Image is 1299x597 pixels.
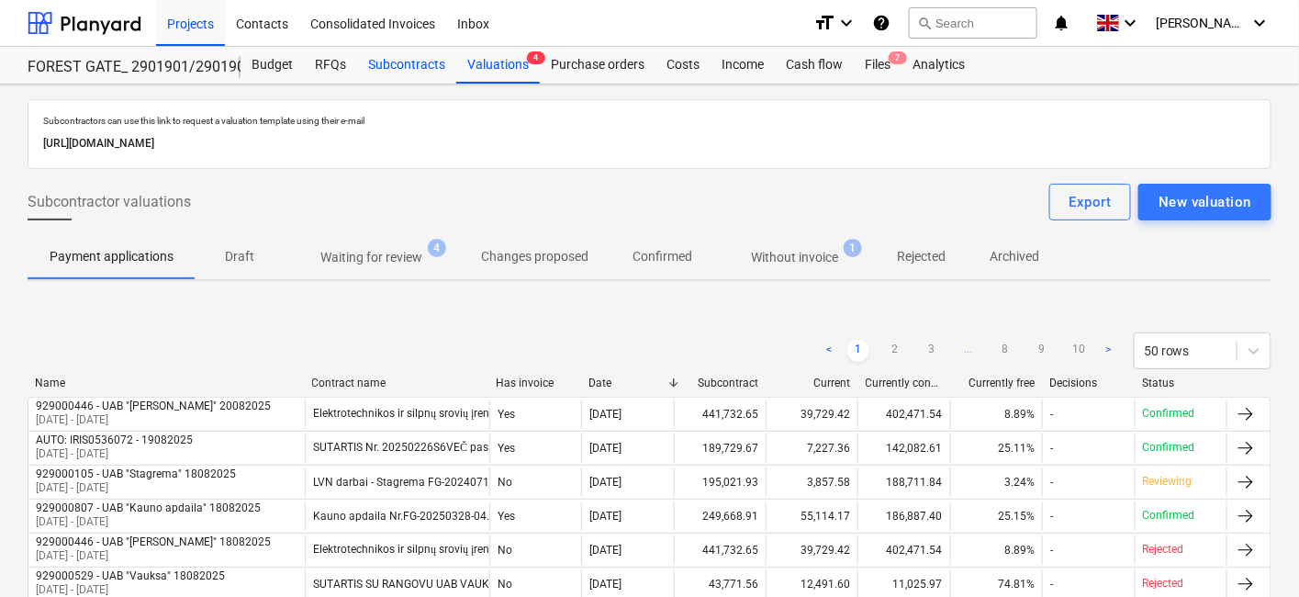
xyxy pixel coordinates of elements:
span: 74.81% [998,578,1035,591]
div: 441,732.65 [674,535,766,565]
i: format_size [813,12,835,34]
p: Confirmed [633,247,692,266]
p: Rejected [1143,576,1184,591]
a: Costs [655,47,711,84]
p: [DATE] - [DATE] [36,446,193,462]
div: Date [588,377,666,389]
a: Previous page [818,340,840,362]
div: Valuations [456,47,540,84]
p: Confirmed [1143,440,1195,456]
div: Currently free [957,377,1036,389]
div: [DATE] [589,544,622,557]
div: Subcontract [681,377,759,389]
a: Subcontracts [357,47,456,84]
i: keyboard_arrow_down [835,12,857,34]
a: Page 10 [1068,340,1090,362]
div: - [1050,510,1053,523]
span: 25.11% [998,442,1035,455]
div: 186,887.40 [857,501,949,531]
a: Page 9 [1031,340,1053,362]
p: [URL][DOMAIN_NAME] [43,134,1256,153]
div: [DATE] [589,510,622,523]
p: Waiting for review [320,248,422,267]
p: Rejected [1143,542,1184,558]
div: 929000446 - UAB "[PERSON_NAME]" 20082025 [36,400,271,412]
a: Budget [241,47,304,84]
div: LVN darbai - Stagrema FG-20240710-01 [313,476,511,489]
span: 4 [428,239,446,257]
div: [DATE] [589,442,622,455]
div: 929000105 - UAB "Stagrema" 18082025 [36,467,236,480]
div: Kauno apdaila Nr.FG-20250328-04.pdf [313,510,506,523]
div: New valuation [1159,190,1251,214]
p: Archived [990,247,1039,266]
div: 402,471.54 [857,400,949,429]
div: Decisions [1050,377,1128,389]
span: 1 [844,239,862,257]
div: Elektrotechnikos ir silpnų srovių įrengimas - Milera FG-20240910-01 [313,407,645,421]
div: 188,711.84 [857,467,949,497]
div: 142,082.61 [857,434,949,463]
p: Reviewing [1143,474,1193,490]
span: search [917,16,932,30]
span: 3.24% [1004,476,1035,489]
div: [DATE] [589,476,622,489]
span: 4 [527,51,545,64]
div: Export [1069,190,1112,214]
p: Confirmed [1143,406,1195,422]
div: 39,729.42 [766,400,857,429]
div: AUTO: IRIS0536072 - 19082025 [36,434,193,446]
p: [DATE] - [DATE] [36,514,261,530]
div: - [1050,578,1053,591]
a: Page 3 [921,340,943,362]
p: [DATE] - [DATE] [36,548,271,564]
div: 441,732.65 [674,400,766,429]
div: [DATE] [589,408,622,421]
a: Cash flow [775,47,854,84]
div: 929000446 - UAB "[PERSON_NAME]" 18082025 [36,535,271,548]
p: [DATE] - [DATE] [36,480,236,496]
div: Yes [489,400,581,429]
span: 25.15% [998,510,1035,523]
p: Payment applications [50,247,174,266]
span: 7 [889,51,907,64]
div: Elektrotechnikos ir silpnų srovių įrengimas - Milera FG-20240910-01 [313,543,645,557]
a: Analytics [901,47,976,84]
a: Income [711,47,775,84]
i: Knowledge base [872,12,890,34]
div: 929000529 - UAB "Vauksa" 18082025 [36,569,225,582]
button: Search [909,7,1037,39]
a: Page 8 [994,340,1016,362]
span: 8.89% [1004,408,1035,421]
iframe: Chat Widget [1207,509,1299,597]
div: No [489,535,581,565]
div: Files [854,47,901,84]
div: Yes [489,501,581,531]
div: Yes [489,434,581,463]
p: Confirmed [1143,508,1195,524]
span: 8.89% [1004,544,1035,557]
a: ... [957,340,980,362]
a: Next page [1097,340,1119,362]
div: 55,114.17 [766,501,857,531]
div: Current [773,377,851,389]
i: keyboard_arrow_down [1249,12,1271,34]
div: 249,668.91 [674,501,766,531]
a: RFQs [304,47,357,84]
div: - [1050,544,1053,557]
div: - [1050,408,1053,421]
div: SUTARTIS Nr. 20250226S6VEČ pasirašyta.pdf [313,441,541,455]
div: - [1050,476,1053,489]
a: Files7 [854,47,901,84]
div: SUTARTIS SU RANGOVU UAB VAUKSA Nr. LT-20250312-55 [313,578,601,591]
p: Subcontractors can use this link to request a valuation template using their e-mail [43,115,1256,127]
div: 402,471.54 [857,535,949,565]
div: - [1050,442,1053,455]
div: 189,729.67 [674,434,766,463]
div: Currently confirmed total [866,377,944,389]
